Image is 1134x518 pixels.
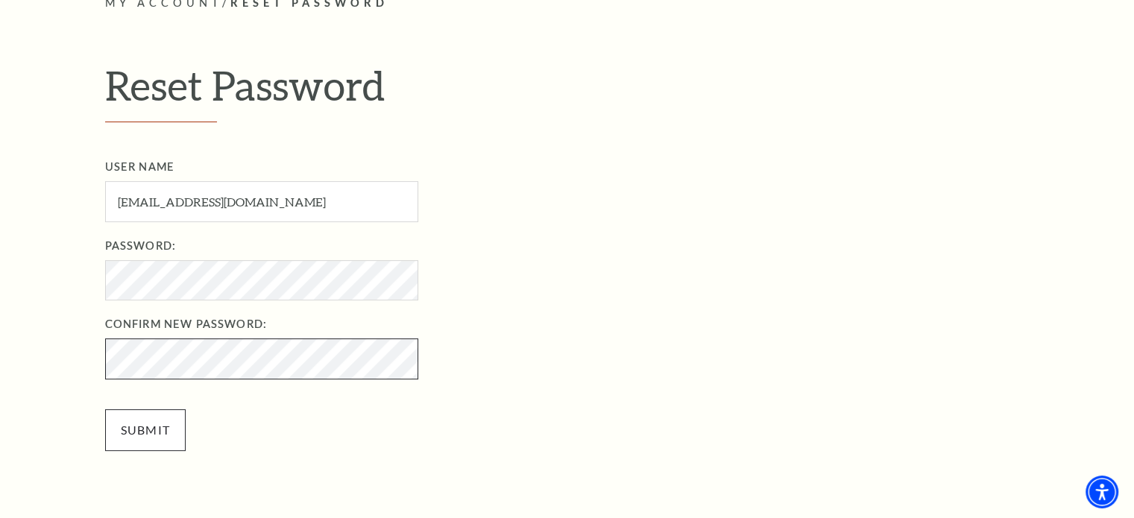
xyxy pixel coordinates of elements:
div: Accessibility Menu [1086,476,1118,508]
h1: Reset Password [105,61,1030,122]
input: User Name [105,181,418,222]
label: Confirm New Password: [105,315,1062,334]
label: User Name [105,158,1062,177]
input: Submit button [105,409,186,451]
label: Password: [105,237,1062,256]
